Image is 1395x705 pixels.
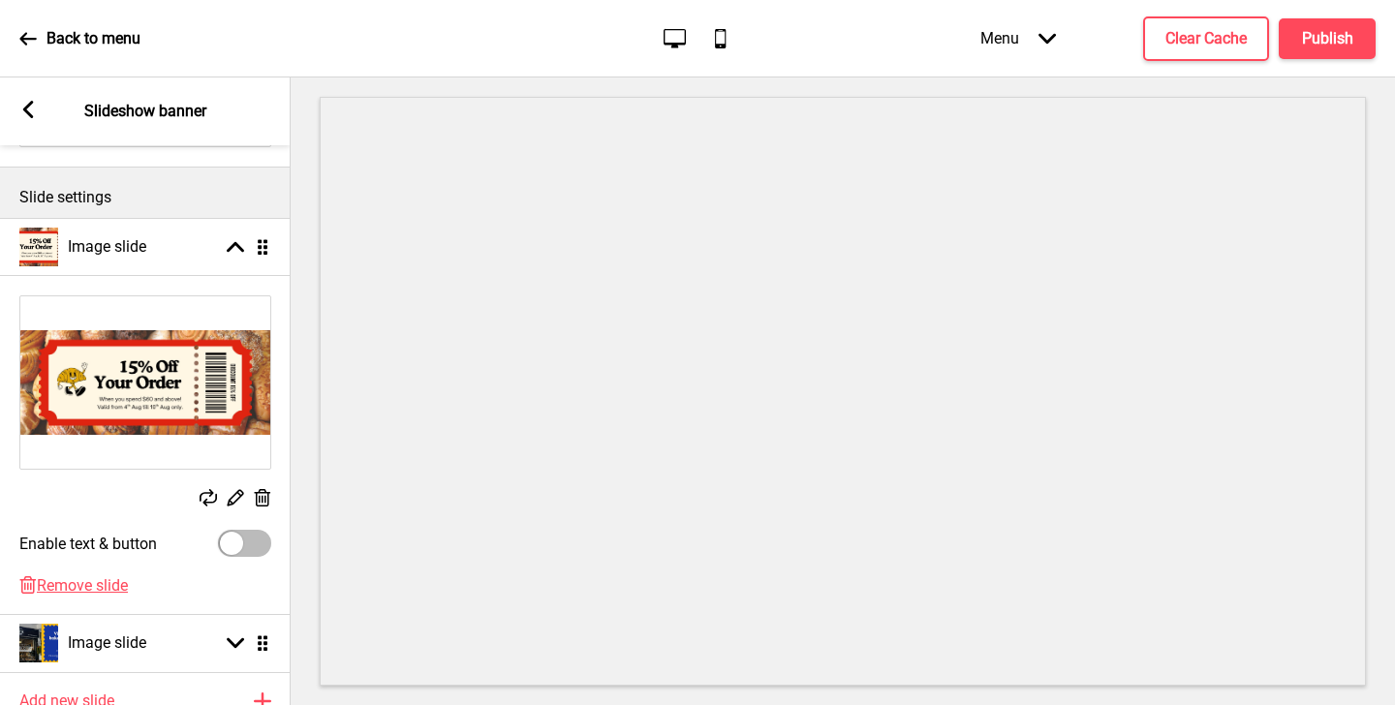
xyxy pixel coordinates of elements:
h4: Image slide [68,632,146,654]
a: Back to menu [19,13,140,65]
button: Clear Cache [1143,16,1269,61]
p: Slideshow banner [84,101,206,122]
label: Enable text & button [19,535,157,553]
p: Slide settings [19,187,271,208]
h4: Publish [1302,28,1353,49]
div: Menu [961,10,1075,67]
h4: Image slide [68,236,146,258]
span: Remove slide [37,576,128,595]
img: Image [20,296,270,469]
h4: Clear Cache [1165,28,1247,49]
p: Back to menu [46,28,140,49]
button: Publish [1279,18,1376,59]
